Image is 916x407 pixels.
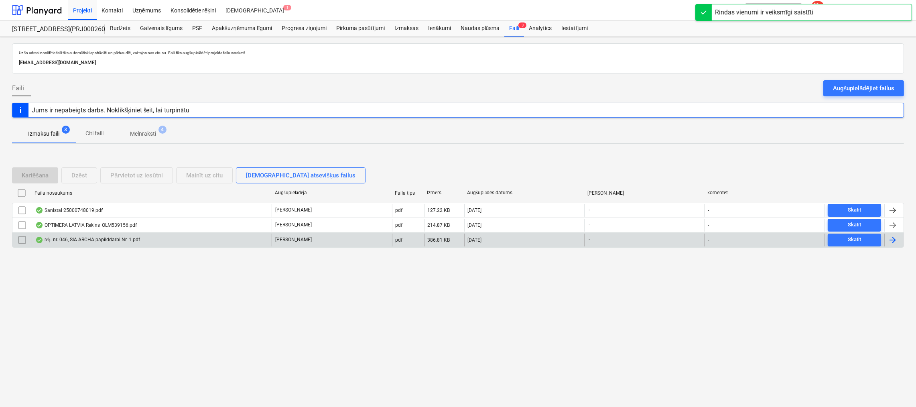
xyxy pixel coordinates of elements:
[468,237,482,243] div: [DATE]
[331,20,390,37] a: Pirkuma pasūtījumi
[35,237,140,243] div: rēķ. nr. 046, SIA ARCHA papilddarbi Nr. 1.pdf
[19,59,897,67] p: [EMAIL_ADDRESS][DOMAIN_NAME]
[848,206,861,215] div: Skatīt
[708,190,822,196] div: komentēt
[708,208,709,213] div: -
[423,20,456,37] a: Ienākumi
[428,222,450,228] div: 214.87 KB
[85,129,104,138] p: Citi faili
[428,208,450,213] div: 127.22 KB
[35,207,103,214] div: Sanistal 25000748019.pdf
[828,204,881,217] button: Skatīt
[35,222,137,228] div: OPTIMERA LATVIA Rekins_OLM539156.pdf
[130,130,156,138] p: Melnraksti
[456,20,505,37] a: Naudas plūsma
[35,190,268,196] div: Faila nosaukums
[524,20,557,37] a: Analytics
[428,237,450,243] div: 386.81 KB
[275,190,389,196] div: Augšupielādēja
[396,237,403,243] div: pdf
[588,207,591,214] span: -
[12,25,95,34] div: [STREET_ADDRESS](PRJ0002600) 2601946
[557,20,593,37] a: Iestatījumi
[28,130,59,138] p: Izmaksu faili
[468,208,482,213] div: [DATE]
[848,220,861,230] div: Skatīt
[105,20,135,37] a: Budžets
[518,22,526,28] span: 3
[283,5,291,10] span: 1
[504,20,524,37] div: Faili
[390,20,423,37] a: Izmaksas
[207,20,277,37] a: Apakšuzņēmuma līgumi
[468,222,482,228] div: [DATE]
[715,8,813,17] div: Rindas vienumi ir veiksmīgi saistīti
[708,237,709,243] div: -
[62,126,70,134] span: 3
[823,80,904,96] button: Augšupielādējiet failus
[396,222,403,228] div: pdf
[396,208,403,213] div: pdf
[275,222,312,228] p: [PERSON_NAME]
[187,20,207,37] a: PSF
[833,83,894,94] div: Augšupielādējiet failus
[828,234,881,246] button: Skatīt
[828,219,881,232] button: Skatīt
[19,50,897,55] p: Uz šo adresi nosūtītie faili tiks automātiski apstrādāti un pārbaudīti, vai tajos nav vīrusu. Fai...
[32,106,189,114] div: Jums ir nepabeigts darbs. Noklikšķiniet šeit, lai turpinātu
[708,222,709,228] div: -
[35,237,43,243] div: OCR pabeigts
[158,126,167,134] span: 4
[35,207,43,214] div: OCR pabeigts
[277,20,331,37] a: Progresa ziņojumi
[876,368,916,407] iframe: Chat Widget
[427,190,461,196] div: Izmērs
[588,222,591,228] span: -
[246,170,355,181] div: [DEMOGRAPHIC_DATA] atsevišķus failus
[275,236,312,243] p: [PERSON_NAME]
[35,222,43,228] div: OCR pabeigts
[504,20,524,37] a: Faili3
[395,190,421,196] div: Faila tips
[12,83,24,93] span: Faili
[588,236,591,243] span: -
[236,167,366,183] button: [DEMOGRAPHIC_DATA] atsevišķus failus
[467,190,581,196] div: Augšuplādes datums
[135,20,187,37] a: Galvenais līgums
[587,190,701,196] div: [PERSON_NAME]
[275,207,312,214] p: [PERSON_NAME]
[848,235,861,244] div: Skatīt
